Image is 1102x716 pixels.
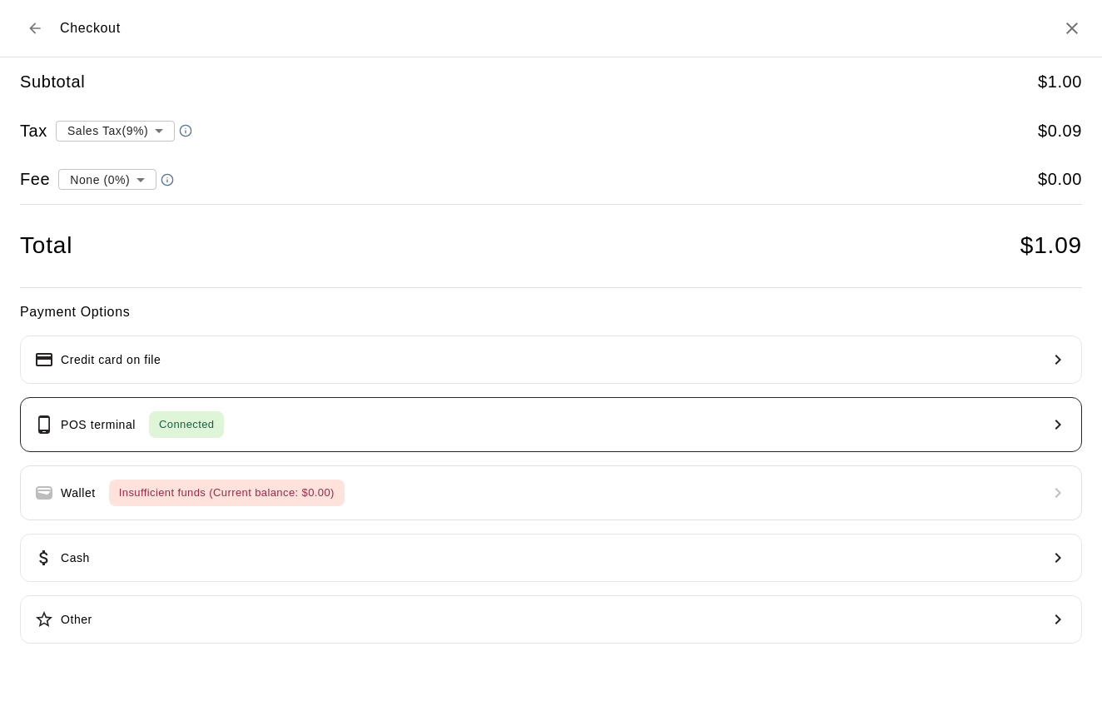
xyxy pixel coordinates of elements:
h6: Payment Options [20,301,1082,323]
h4: $ 1.09 [1020,231,1082,261]
h5: Subtotal [20,71,85,93]
button: Other [20,595,1082,644]
p: Credit card on file [61,351,161,369]
p: Other [61,611,92,629]
p: Cash [61,549,90,567]
button: POS terminalConnected [20,397,1082,452]
h5: $ 0.09 [1038,120,1082,142]
div: None (0%) [58,164,156,195]
p: POS terminal [61,416,136,434]
button: Credit card on file [20,336,1082,384]
button: Cash [20,534,1082,582]
div: Checkout [20,13,121,43]
span: Connected [149,415,224,435]
h5: $ 1.00 [1038,71,1082,93]
h5: $ 0.00 [1038,168,1082,191]
h5: Tax [20,120,47,142]
h5: Fee [20,168,50,191]
button: Back to cart [20,13,50,43]
button: Close [1062,18,1082,38]
div: Sales Tax ( 9 %) [56,115,175,146]
h4: Total [20,231,72,261]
